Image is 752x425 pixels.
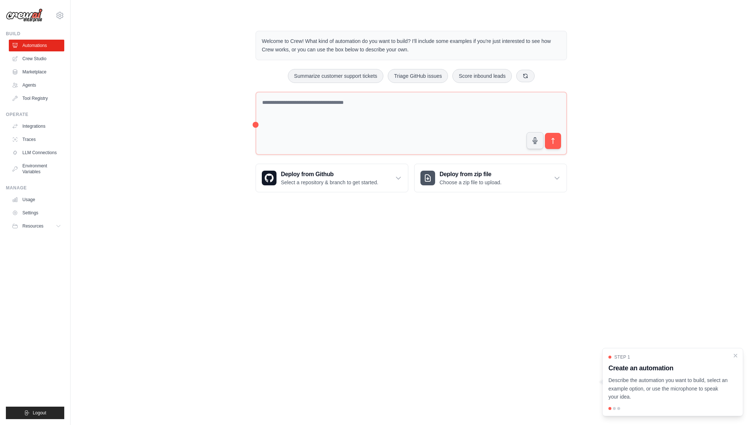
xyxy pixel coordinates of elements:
[281,179,378,186] p: Select a repository & branch to get started.
[9,207,64,219] a: Settings
[6,8,43,22] img: Logo
[6,407,64,419] button: Logout
[614,354,630,360] span: Step 1
[9,92,64,104] a: Tool Registry
[9,147,64,159] a: LLM Connections
[22,223,43,229] span: Resources
[9,194,64,206] a: Usage
[9,220,64,232] button: Resources
[9,53,64,65] a: Crew Studio
[281,170,378,179] h3: Deploy from Github
[288,69,383,83] button: Summarize customer support tickets
[733,353,738,359] button: Close walkthrough
[9,134,64,145] a: Traces
[440,179,502,186] p: Choose a zip file to upload.
[9,120,64,132] a: Integrations
[6,112,64,117] div: Operate
[262,37,561,54] p: Welcome to Crew! What kind of automation do you want to build? I'll include some examples if you'...
[6,185,64,191] div: Manage
[388,69,448,83] button: Triage GitHub issues
[9,66,64,78] a: Marketplace
[452,69,512,83] button: Score inbound leads
[33,410,46,416] span: Logout
[608,363,728,373] h3: Create an automation
[608,376,728,401] p: Describe the automation you want to build, select an example option, or use the microphone to spe...
[9,160,64,178] a: Environment Variables
[6,31,64,37] div: Build
[9,40,64,51] a: Automations
[9,79,64,91] a: Agents
[440,170,502,179] h3: Deploy from zip file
